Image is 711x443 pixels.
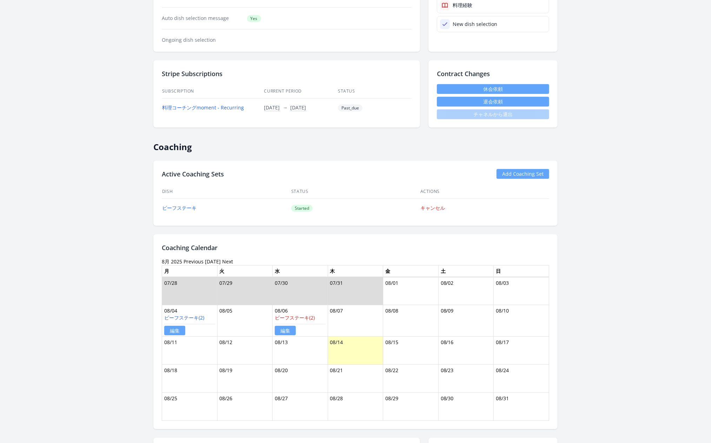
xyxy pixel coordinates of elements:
button: [DATE] [264,104,280,111]
td: 08/05 [217,305,273,337]
a: 休会依頼 [437,84,549,94]
span: Past_due [338,105,363,112]
a: Previous [184,258,204,265]
td: 08/06 [273,305,328,337]
td: 08/27 [273,393,328,421]
td: 07/28 [162,277,218,305]
a: 編集 [164,326,185,335]
th: 木 [328,265,383,277]
h2: Coaching Calendar [162,243,549,253]
td: 08/19 [217,365,273,393]
th: Status [291,184,420,199]
td: 08/24 [494,365,549,393]
dt: Ongoing dish selection [162,36,241,43]
time: 8月 2025 [162,258,182,265]
button: [DATE] [291,104,306,111]
td: 08/07 [328,305,383,337]
a: 料理コーチングmoment - Recurring [162,104,244,111]
h2: Active Coaching Sets [162,169,224,179]
td: 08/31 [494,393,549,421]
th: Actions [420,184,549,199]
td: 08/08 [383,305,439,337]
td: 08/03 [494,277,549,305]
th: 水 [273,265,328,277]
td: 08/04 [162,305,218,337]
td: 08/15 [383,337,439,365]
th: 日 [494,265,549,277]
td: 08/20 [273,365,328,393]
td: 07/30 [273,277,328,305]
a: キャンセル [420,204,445,211]
td: 08/26 [217,393,273,421]
td: 08/13 [273,337,328,365]
td: 08/10 [494,305,549,337]
span: Yes [247,15,261,22]
h2: Coaching [153,136,558,152]
td: 08/14 [328,337,383,365]
td: 08/29 [383,393,439,421]
a: [DATE] [205,258,221,265]
a: New dish selection [437,16,549,32]
td: 08/16 [438,337,494,365]
th: 土 [438,265,494,277]
h2: Stripe Subscriptions [162,69,412,79]
a: ビーフステーキ(2) [275,314,315,321]
div: New dish selection [453,21,497,28]
th: Dish [162,184,291,199]
td: 08/28 [328,393,383,421]
td: 08/30 [438,393,494,421]
a: ビーフステーキ(2) [164,314,204,321]
a: Add Coaching Set [497,169,549,179]
div: 料理経験 [453,2,472,9]
span: Started [291,205,313,212]
td: 08/09 [438,305,494,337]
h2: Contract Changes [437,69,549,79]
th: 月 [162,265,218,277]
td: 08/25 [162,393,218,421]
td: 08/11 [162,337,218,365]
td: 07/29 [217,277,273,305]
td: 08/22 [383,365,439,393]
a: Next [222,258,233,265]
td: 08/17 [494,337,549,365]
td: 08/01 [383,277,439,305]
a: 編集 [275,326,296,335]
dt: Auto dish selection message [162,15,241,22]
th: 金 [383,265,439,277]
th: 火 [217,265,273,277]
a: ビーフステーキ [162,204,197,211]
td: 08/18 [162,365,218,393]
td: 08/12 [217,337,273,365]
th: Current Period [264,84,338,99]
span: → [283,104,288,111]
td: 08/21 [328,365,383,393]
span: チャネルから退出 [437,109,549,119]
th: Subscription [162,84,264,99]
td: 07/31 [328,277,383,305]
td: 08/23 [438,365,494,393]
th: Status [338,84,412,99]
button: 退会依頼 [437,97,549,107]
td: 08/02 [438,277,494,305]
